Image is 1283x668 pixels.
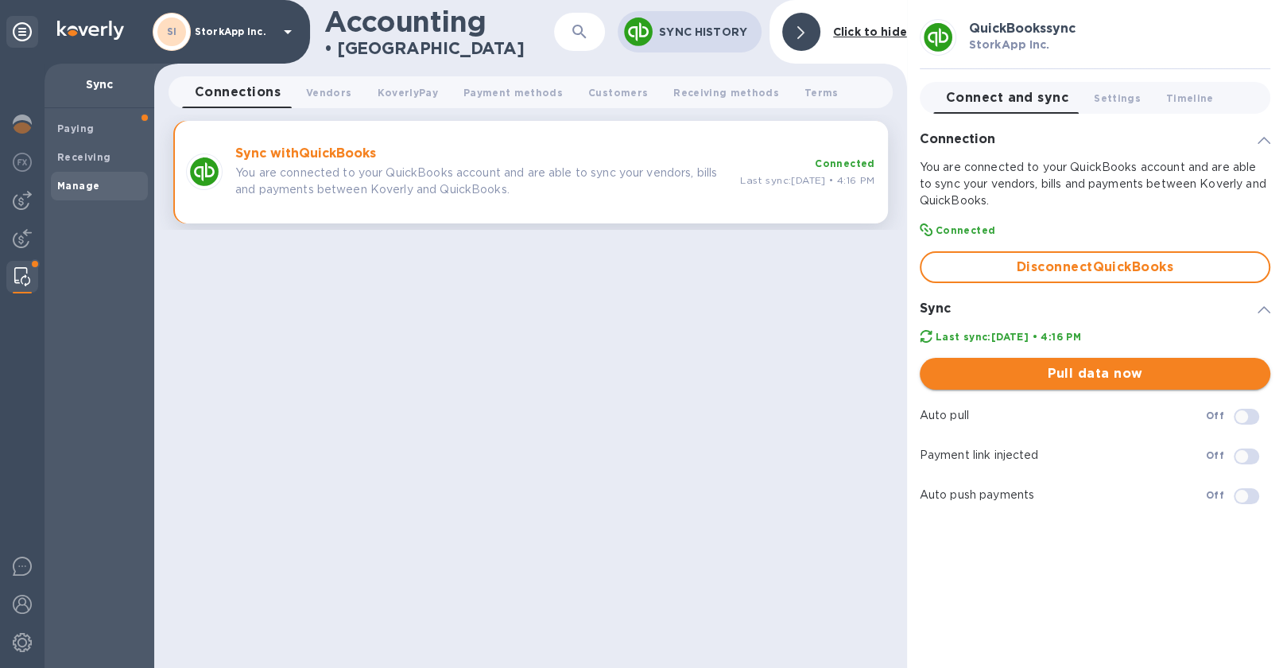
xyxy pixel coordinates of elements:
[920,407,1206,424] p: Auto pull
[740,174,874,186] span: Last sync: [DATE] • 4:16 PM
[932,364,1258,383] span: Pull data now
[6,16,38,48] div: Unpin categories
[57,76,141,92] p: Sync
[920,159,1270,209] p: You are connected to your QuickBooks account and are able to sync your vendors, bills and payment...
[588,84,648,101] span: Customers
[235,146,376,161] b: Sync with QuickBooks
[920,251,1270,283] button: DisconnectQuickBooks
[463,84,563,101] span: Payment methods
[1206,449,1224,461] b: Off
[57,21,124,40] img: Logo
[673,84,779,101] span: Receiving methods
[195,81,281,103] span: Connections
[1094,90,1141,107] span: Settings
[969,38,1050,51] b: StorkApp Inc.
[57,151,111,163] b: Receiving
[969,21,1076,36] b: QuickBooks sync
[920,296,1270,322] div: Sync
[167,25,177,37] b: SI
[920,447,1206,464] p: Payment link injected
[920,126,1270,153] div: Connection
[659,24,749,40] p: Sync History
[306,84,351,101] span: Vendors
[1206,410,1224,421] b: Off
[833,25,907,38] b: Click to hide
[57,180,99,192] b: Manage
[1206,489,1224,501] b: Off
[13,153,32,172] img: Foreign exchange
[936,331,1081,343] b: Last sync: [DATE] • 4:16 PM
[1166,90,1214,107] span: Timeline
[934,258,1256,277] span: Disconnect QuickBooks
[815,157,875,169] b: Connected
[377,84,437,101] span: KoverlyPay
[324,38,525,58] h2: • [GEOGRAPHIC_DATA]
[804,84,839,101] span: Terms
[920,132,995,147] h3: Connection
[324,5,486,38] h1: Accounting
[920,358,1270,390] button: Pull data now
[195,26,274,37] p: StorkApp Inc.
[936,224,996,236] b: Connected
[235,165,727,198] p: You are connected to your QuickBooks account and are able to sync your vendors, bills and payment...
[946,87,1068,109] span: Connect and sync
[920,301,951,317] h3: Sync
[920,487,1206,503] p: Auto push payments
[57,122,94,134] b: Paying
